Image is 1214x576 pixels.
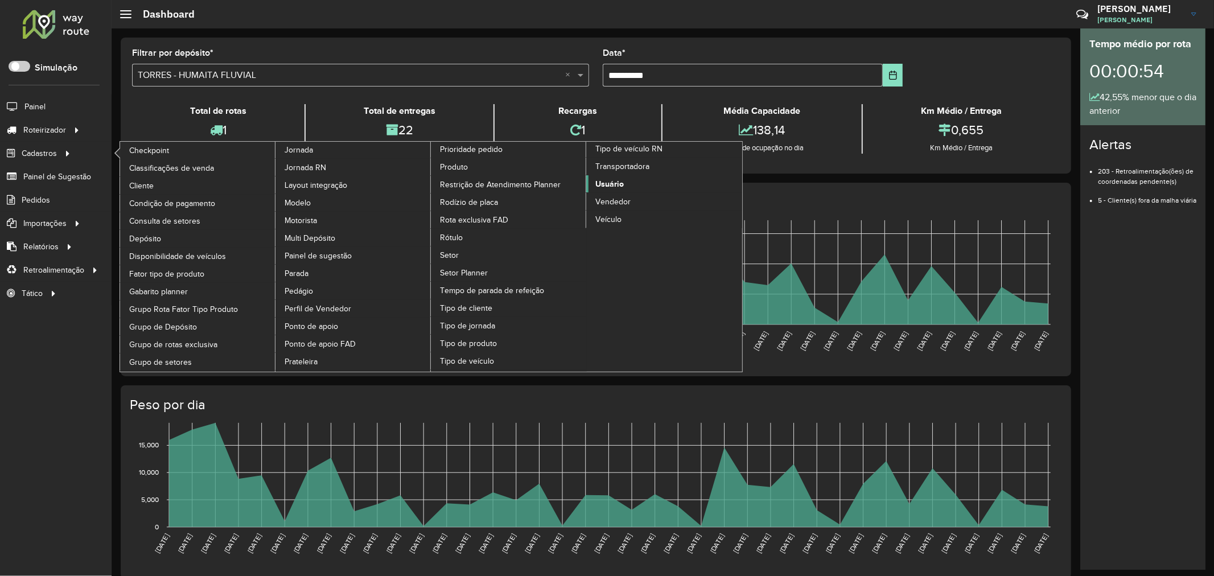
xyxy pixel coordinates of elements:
text: [DATE] [246,533,262,554]
a: Painel de sugestão [275,247,431,264]
text: [DATE] [478,533,494,554]
span: Tipo de veículo [440,355,494,367]
text: [DATE] [778,533,795,554]
text: [DATE] [755,533,772,554]
a: Produto [431,158,587,175]
div: 22 [308,118,491,142]
text: [DATE] [223,533,240,554]
span: Tipo de cliente [440,302,492,314]
a: Ponto de apoio [275,318,431,335]
a: Condição de pagamento [120,195,276,212]
a: Checkpoint [120,142,276,159]
text: [DATE] [500,533,517,554]
span: Tempo de parada de refeição [440,285,544,297]
span: Jornada [285,144,313,156]
text: [DATE] [1009,330,1026,352]
span: Setor Planner [440,267,488,279]
a: Rótulo [431,229,587,246]
text: [DATE] [1032,533,1049,554]
div: Total de rotas [135,104,302,118]
a: Consulta de setores [120,212,276,229]
span: Consulta de setores [129,215,200,227]
span: Clear all [565,68,575,82]
div: Total de entregas [308,104,491,118]
button: Choose Date [883,64,903,87]
a: Contato Rápido [1070,2,1094,27]
a: Restrição de Atendimento Planner [431,176,587,193]
div: Recargas [497,104,659,118]
text: [DATE] [962,330,979,352]
span: Classificações de venda [129,162,214,174]
li: 5 - Cliente(s) fora da malha viária [1098,187,1196,205]
span: Cliente [129,180,154,192]
a: Prioridade pedido [275,142,587,372]
text: [DATE] [454,533,471,554]
h4: Alertas [1089,137,1196,153]
span: Roteirizador [23,124,66,136]
label: Data [603,46,625,60]
span: Setor [440,249,459,261]
span: Perfil de Vendedor [285,303,351,315]
div: 0,655 [866,118,1057,142]
span: Depósito [129,233,161,245]
a: Cliente [120,177,276,194]
a: Tipo de veículo [431,352,587,369]
text: [DATE] [361,533,378,554]
text: 15,000 [139,442,159,449]
text: [DATE] [825,533,841,554]
a: Grupo de rotas exclusiva [120,336,276,353]
text: [DATE] [894,533,910,554]
text: [DATE] [939,330,956,352]
text: [DATE] [986,533,1003,554]
text: [DATE] [822,330,839,352]
text: [DATE] [799,330,816,352]
a: Classificações de venda [120,159,276,176]
h4: Peso por dia [130,397,1060,413]
a: Fator tipo de produto [120,265,276,282]
text: [DATE] [917,533,933,554]
span: Vendedor [595,196,631,208]
span: Painel de sugestão [285,250,352,262]
span: Grupo de Depósito [129,321,197,333]
li: 203 - Retroalimentação(ões) de coordenadas pendente(s) [1098,158,1196,187]
text: [DATE] [846,330,862,352]
span: Prateleira [285,356,318,368]
a: Multi Depósito [275,229,431,246]
h3: [PERSON_NAME] [1097,3,1183,14]
span: Multi Depósito [285,232,335,244]
span: Importações [23,217,67,229]
div: 1 [135,118,302,142]
text: [DATE] [1010,533,1026,554]
a: Grupo Rota Fator Tipo Produto [120,301,276,318]
a: Jornada RN [275,159,431,176]
span: Parada [285,268,308,279]
span: Prioridade pedido [440,143,503,155]
span: Layout integração [285,179,347,191]
span: Retroalimentação [23,264,84,276]
span: Rótulo [440,232,463,244]
span: Rodízio de placa [440,196,498,208]
a: Setor Planner [431,264,587,281]
text: [DATE] [732,533,748,554]
text: [DATE] [801,533,818,554]
div: Média Capacidade [665,104,859,118]
div: Km Médio / Entrega [866,104,1057,118]
text: [DATE] [339,533,355,554]
span: Grupo de rotas exclusiva [129,339,217,351]
span: Condição de pagamento [129,198,215,209]
a: Rodízio de placa [431,194,587,211]
text: [DATE] [547,533,563,554]
span: Fator tipo de produto [129,268,204,280]
a: Grupo de setores [120,353,276,371]
a: Vendedor [586,193,742,210]
a: Perfil de Vendedor [275,300,431,317]
a: Tipo de jornada [431,317,587,334]
text: [DATE] [408,533,425,554]
text: [DATE] [662,533,679,554]
text: [DATE] [176,533,193,554]
text: [DATE] [616,533,633,554]
span: Restrição de Atendimento Planner [440,179,561,191]
div: Média de ocupação no dia [665,142,859,154]
a: Disponibilidade de veículos [120,248,276,265]
text: [DATE] [315,533,332,554]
